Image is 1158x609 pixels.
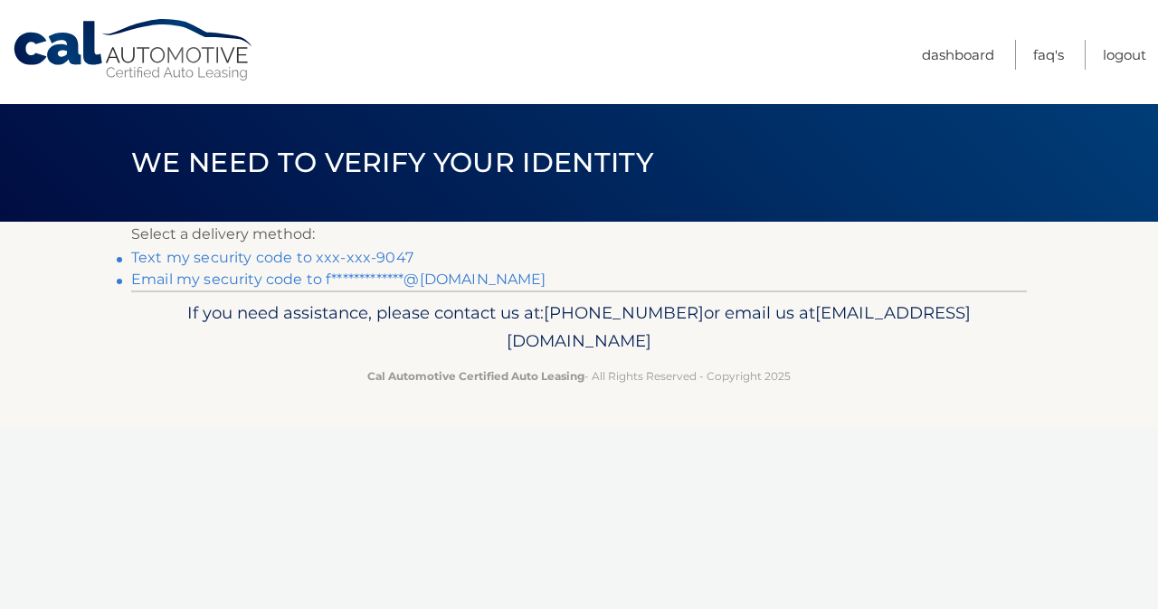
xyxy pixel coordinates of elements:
p: Select a delivery method: [131,222,1027,247]
a: Text my security code to xxx-xxx-9047 [131,249,413,266]
p: - All Rights Reserved - Copyright 2025 [143,366,1015,385]
a: Cal Automotive [12,18,256,82]
strong: Cal Automotive Certified Auto Leasing [367,369,584,383]
span: [PHONE_NUMBER] [544,302,704,323]
span: We need to verify your identity [131,146,653,179]
a: Logout [1103,40,1146,70]
a: FAQ's [1033,40,1064,70]
p: If you need assistance, please contact us at: or email us at [143,299,1015,357]
a: Dashboard [922,40,994,70]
